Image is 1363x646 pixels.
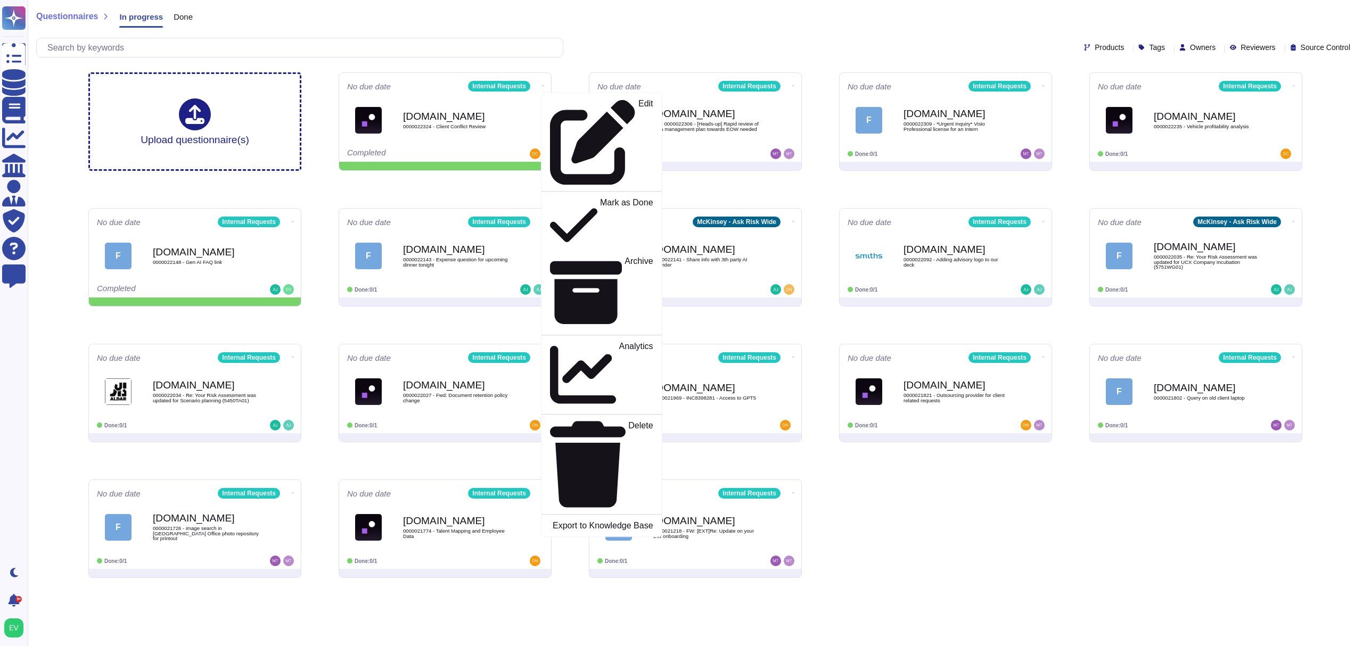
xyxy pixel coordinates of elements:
[403,528,510,539] span: 0000021774 - Talent Mapping and Employee Data
[553,521,653,530] p: Export to Knowledge Base
[1271,284,1282,295] img: user
[1021,284,1031,295] img: user
[97,218,141,226] span: No due date
[104,558,127,564] span: Done: 0/1
[541,519,662,532] a: Export to Knowledge Base
[530,148,540,159] img: user
[619,342,653,408] p: Analytics
[770,284,781,295] img: user
[904,393,1010,403] span: 0000021821 - Outsourcing provider for client related requests
[218,488,280,499] div: Internal Requests
[153,526,259,541] span: 0000021726 - image search in [GEOGRAPHIC_DATA] Office photo repository for printout
[347,82,391,90] span: No due date
[1106,243,1132,269] div: F
[468,217,530,227] div: Internal Requests
[541,196,662,254] a: Mark as Done
[1106,378,1132,405] div: F
[1149,44,1165,51] span: Tags
[1241,44,1275,51] span: Reviewers
[403,244,510,254] b: [DOMAIN_NAME]
[283,556,294,566] img: user
[904,244,1010,254] b: [DOMAIN_NAME]
[270,284,281,295] img: user
[597,82,641,90] span: No due date
[153,260,259,265] span: 0000022148 - Gen AI FAQ link
[600,198,653,252] p: Mark as Done
[653,528,760,539] span: 0000021218 - FW: [EXT]Re: Update on your EW onboarding
[15,596,22,602] div: 9+
[968,217,1031,227] div: Internal Requests
[1219,352,1281,363] div: Internal Requests
[270,420,281,430] img: user
[1271,420,1282,430] img: user
[1154,242,1260,252] b: [DOMAIN_NAME]
[1105,151,1128,157] span: Done: 0/1
[638,100,653,185] p: Edit
[848,218,891,226] span: No due date
[1105,287,1128,293] span: Done: 0/1
[270,556,281,566] img: user
[119,13,163,21] span: In progress
[718,81,781,92] div: Internal Requests
[1154,395,1260,401] span: 0000021802 - Query on old client laptop
[153,513,259,523] b: [DOMAIN_NAME]
[968,81,1031,92] div: Internal Requests
[856,243,882,269] img: Logo
[1105,423,1128,428] span: Done: 0/1
[4,618,23,637] img: user
[105,243,132,269] div: F
[541,254,662,330] a: Archive
[904,380,1010,390] b: [DOMAIN_NAME]
[105,378,132,405] img: Logo
[1280,148,1291,159] img: user
[718,488,781,499] div: Internal Requests
[104,423,127,428] span: Done: 0/1
[855,151,877,157] span: Done: 0/1
[653,109,760,119] b: [DOMAIN_NAME]
[468,81,530,92] div: Internal Requests
[968,352,1031,363] div: Internal Requests
[1098,82,1142,90] span: No due date
[347,218,391,226] span: No due date
[653,383,760,393] b: [DOMAIN_NAME]
[283,284,294,295] img: user
[541,339,662,410] a: Analytics
[848,354,891,362] span: No due date
[153,247,259,257] b: [DOMAIN_NAME]
[355,287,377,293] span: Done: 0/1
[1154,254,1260,270] span: 0000022035 - Re: Your Risk Assessment was updated for UCX Company Incubation (5751WG01)
[904,109,1010,119] b: [DOMAIN_NAME]
[42,38,563,57] input: Search by keywords
[97,284,227,295] div: Completed
[1284,284,1295,295] img: user
[36,12,98,21] span: Questionnaires
[770,148,781,159] img: user
[153,380,259,390] b: [DOMAIN_NAME]
[770,556,781,566] img: user
[780,420,791,430] img: user
[403,124,510,129] span: 0000022324 - Client Conflict Review
[1021,148,1031,159] img: user
[1193,217,1281,227] div: McKinsey - Ask Risk Wide
[855,423,877,428] span: Done: 0/1
[355,423,377,428] span: Done: 0/1
[784,556,794,566] img: user
[520,284,531,295] img: user
[1154,124,1260,129] span: 0000022235 - Vehicle profitability analysis
[718,352,781,363] div: Internal Requests
[628,422,653,508] p: Delete
[856,378,882,405] img: Logo
[1284,420,1295,430] img: user
[347,354,391,362] span: No due date
[105,514,132,541] div: F
[355,243,382,269] div: F
[1106,107,1132,134] img: Logo
[355,378,382,405] img: Logo
[403,516,510,526] b: [DOMAIN_NAME]
[693,217,781,227] div: McKinsey - Ask Risk Wide
[625,257,653,328] p: Archive
[848,82,891,90] span: No due date
[784,148,794,159] img: user
[2,616,31,640] button: user
[1098,354,1142,362] span: No due date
